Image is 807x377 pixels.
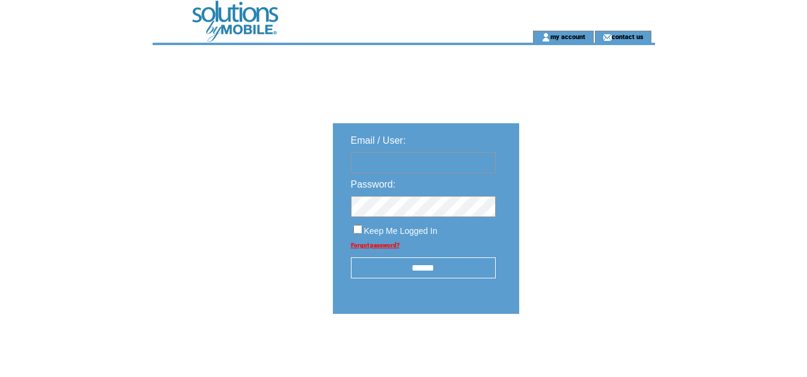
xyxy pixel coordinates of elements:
[351,242,400,248] a: Forgot password?
[351,135,406,146] span: Email / User:
[603,32,612,42] img: contact_us_icon.gif;jsessionid=AD2A54243B3254656E02C0E0AACEEE44
[550,32,585,40] a: my account
[554,344,614,359] img: transparent.png;jsessionid=AD2A54243B3254656E02C0E0AACEEE44
[364,226,437,236] span: Keep Me Logged In
[612,32,644,40] a: contact us
[351,179,396,189] span: Password:
[541,32,550,42] img: account_icon.gif;jsessionid=AD2A54243B3254656E02C0E0AACEEE44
